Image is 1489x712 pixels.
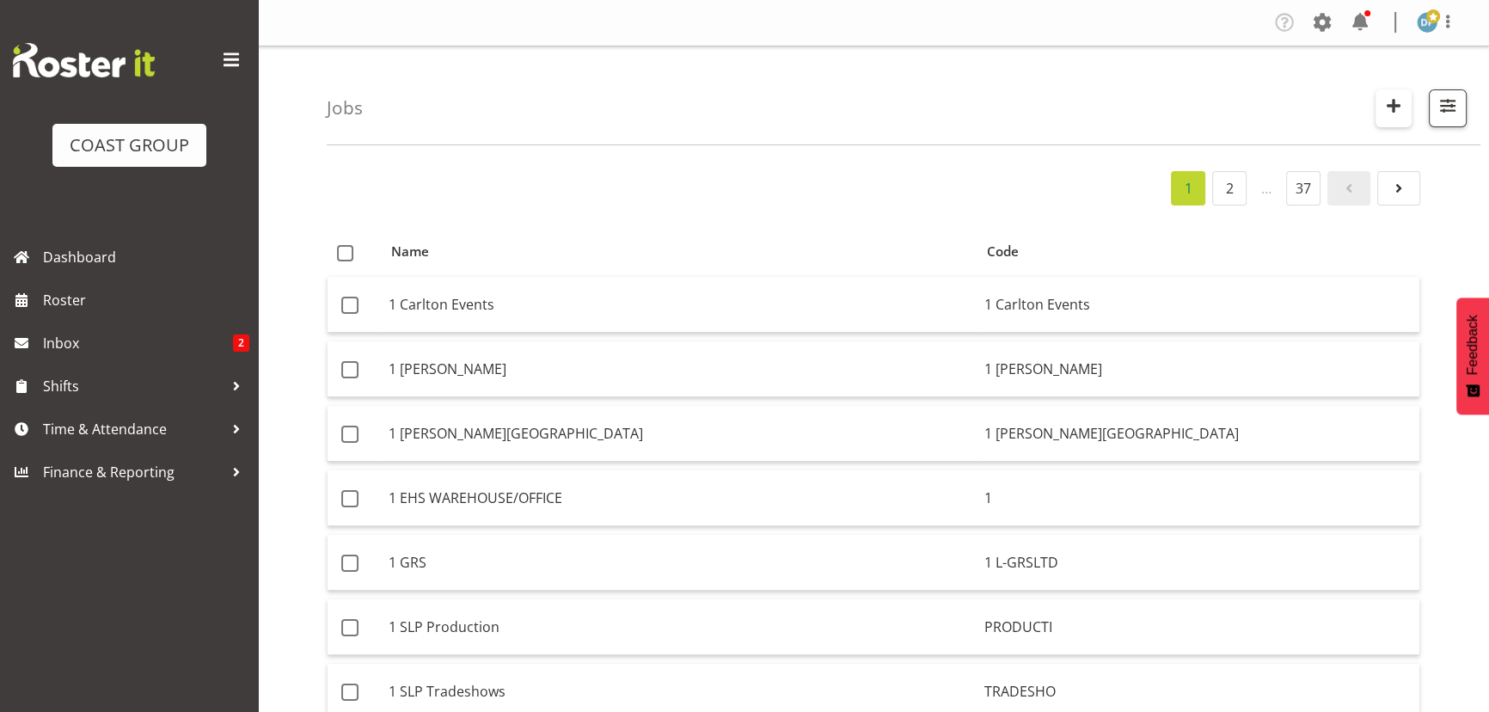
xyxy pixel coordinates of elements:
div: COAST GROUP [70,132,189,158]
span: Inbox [43,330,233,356]
span: Time & Attendance [43,416,224,442]
td: 1 Carlton Events [977,277,1419,333]
span: Code [987,242,1019,261]
td: 1 GRS [382,535,977,591]
span: Name [391,242,429,261]
button: Filter Jobs [1429,89,1467,127]
a: 2 [1212,171,1247,206]
span: Finance & Reporting [43,459,224,485]
td: PRODUCTI [977,599,1419,655]
td: 1 [977,470,1419,526]
td: 1 [PERSON_NAME][GEOGRAPHIC_DATA] [977,406,1419,462]
td: 1 Carlton Events [382,277,977,333]
img: Rosterit website logo [13,43,155,77]
img: david-forte1134.jpg [1417,12,1437,33]
td: 1 [PERSON_NAME] [977,341,1419,397]
td: 1 L-GRSLTD [977,535,1419,591]
span: Dashboard [43,244,249,270]
span: Roster [43,287,249,313]
span: Feedback [1465,315,1480,375]
button: Create New Job [1376,89,1412,127]
td: 1 SLP Production [382,599,977,655]
td: 1 [PERSON_NAME][GEOGRAPHIC_DATA] [382,406,977,462]
a: 37 [1286,171,1320,206]
button: Feedback - Show survey [1456,298,1489,414]
span: Shifts [43,373,224,399]
span: 2 [233,335,249,352]
td: 1 EHS WAREHOUSE/OFFICE [382,470,977,526]
h4: Jobs [327,98,363,118]
td: 1 [PERSON_NAME] [382,341,977,397]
